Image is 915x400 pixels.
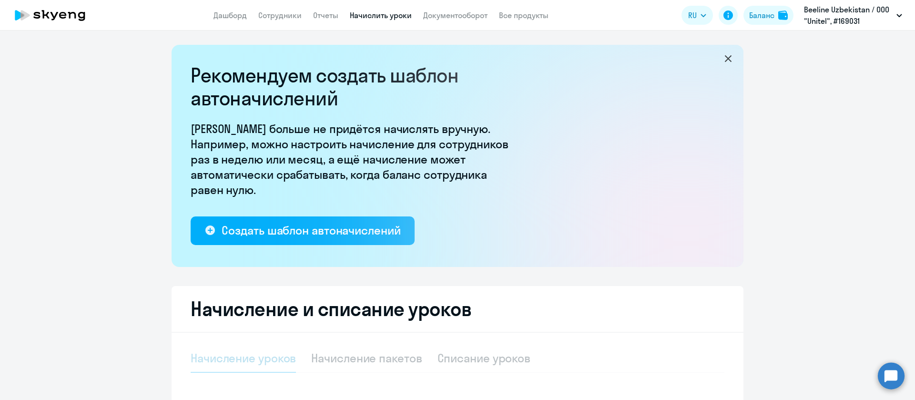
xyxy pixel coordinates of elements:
a: Отчеты [313,10,338,20]
a: Все продукты [499,10,549,20]
p: Beeline Uzbekistan / ООО "Unitel", #169031 [804,4,893,27]
div: Баланс [749,10,774,21]
div: Создать шаблон автоначислений [222,223,400,238]
img: balance [778,10,788,20]
button: Балансbalance [743,6,793,25]
a: Дашборд [213,10,247,20]
a: Сотрудники [258,10,302,20]
button: Создать шаблон автоначислений [191,216,415,245]
span: RU [688,10,697,21]
h2: Начисление и списание уроков [191,297,724,320]
a: Документооборот [423,10,488,20]
h2: Рекомендуем создать шаблон автоначислений [191,64,515,110]
p: [PERSON_NAME] больше не придётся начислять вручную. Например, можно настроить начисление для сотр... [191,121,515,197]
button: Beeline Uzbekistan / ООО "Unitel", #169031 [799,4,907,27]
button: RU [681,6,713,25]
a: Начислить уроки [350,10,412,20]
